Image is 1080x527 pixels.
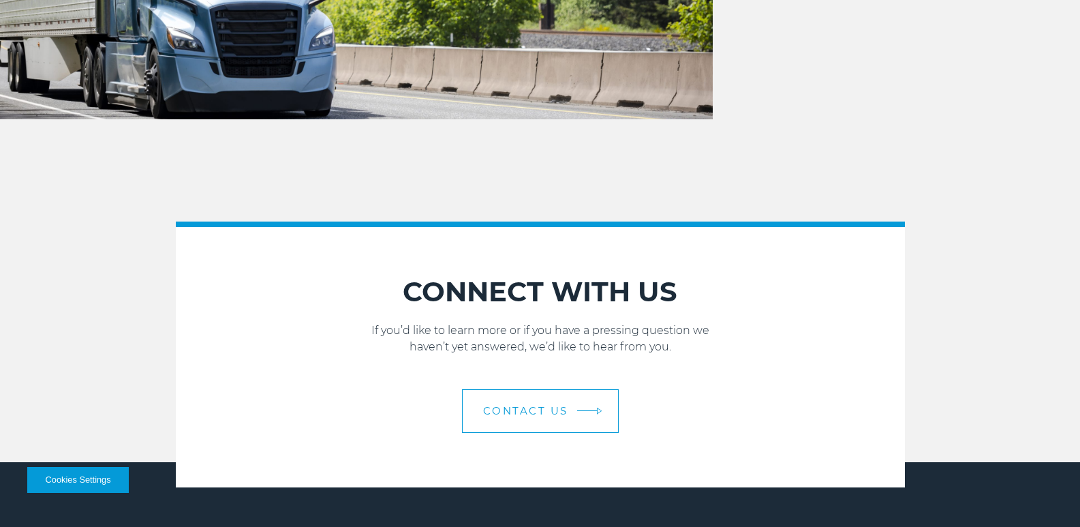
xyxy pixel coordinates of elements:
[462,389,619,433] a: Contact Us arrow arrow
[596,408,602,415] img: arrow
[483,406,568,416] span: Contact Us
[176,322,905,355] p: If you’d like to learn more or if you have a pressing question we haven’t yet answered, we’d like...
[27,467,129,493] button: Cookies Settings
[176,275,905,309] h2: CONNECT WITH US
[1012,462,1080,527] iframe: Chat Widget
